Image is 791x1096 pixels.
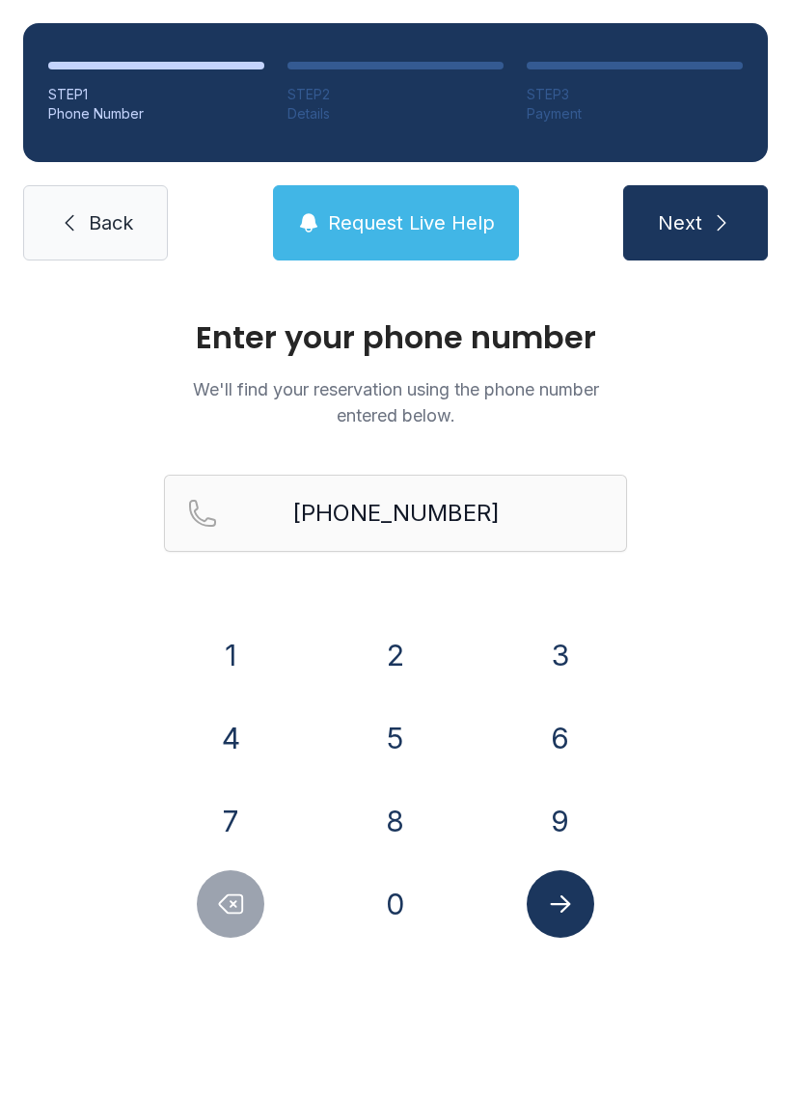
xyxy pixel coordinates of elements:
button: 0 [362,870,429,938]
h1: Enter your phone number [164,322,627,353]
button: 8 [362,787,429,855]
div: STEP 2 [287,85,504,104]
button: Delete number [197,870,264,938]
button: 3 [527,621,594,689]
span: Next [658,209,702,236]
button: 4 [197,704,264,772]
button: 5 [362,704,429,772]
button: 1 [197,621,264,689]
button: 2 [362,621,429,689]
button: 7 [197,787,264,855]
div: Payment [527,104,743,123]
button: Submit lookup form [527,870,594,938]
div: Phone Number [48,104,264,123]
p: We'll find your reservation using the phone number entered below. [164,376,627,428]
div: STEP 3 [527,85,743,104]
div: Details [287,104,504,123]
span: Back [89,209,133,236]
button: 6 [527,704,594,772]
div: STEP 1 [48,85,264,104]
span: Request Live Help [328,209,495,236]
button: 9 [527,787,594,855]
input: Reservation phone number [164,475,627,552]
